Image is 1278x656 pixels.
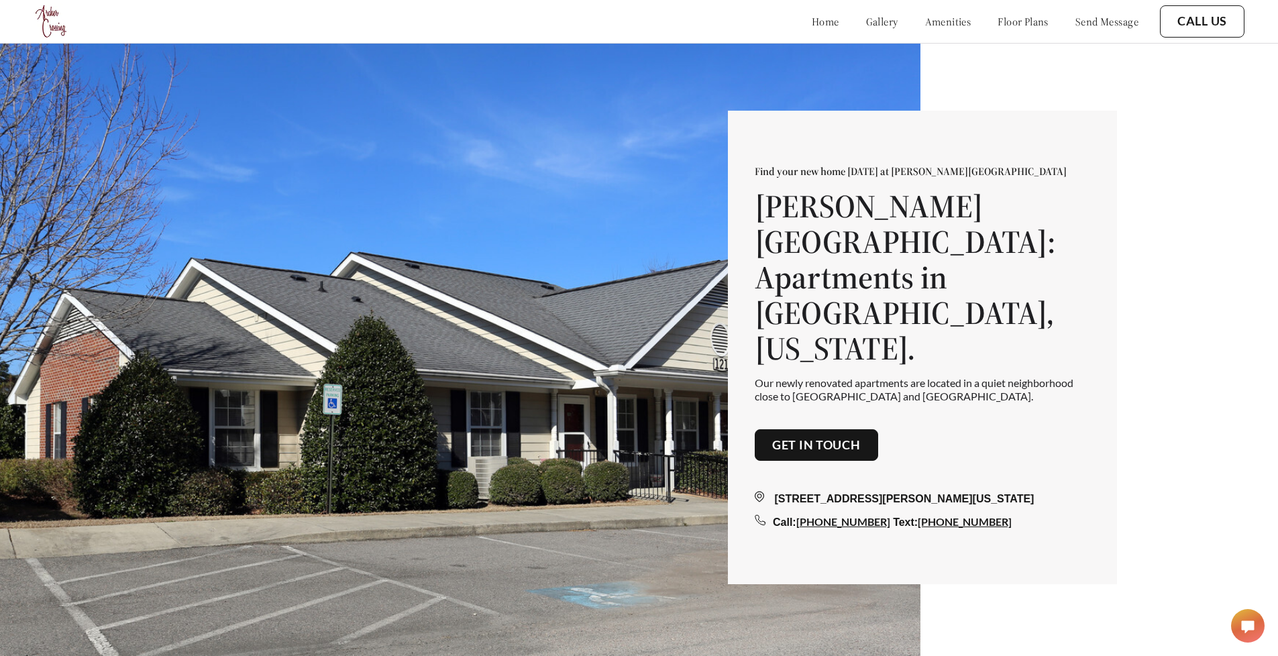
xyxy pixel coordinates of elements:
a: home [812,15,839,28]
button: Call Us [1160,5,1244,38]
p: Our newly renovated apartments are located in a quiet neighborhood close to [GEOGRAPHIC_DATA] and... [755,376,1090,402]
span: Call: [773,516,796,528]
a: gallery [866,15,898,28]
a: [PHONE_NUMBER] [918,515,1012,528]
span: Text: [893,516,918,528]
h1: [PERSON_NAME][GEOGRAPHIC_DATA]: Apartments in [GEOGRAPHIC_DATA], [US_STATE]. [755,188,1090,366]
a: Call Us [1177,14,1227,29]
a: floor plans [998,15,1049,28]
a: send message [1075,15,1138,28]
a: amenities [925,15,971,28]
div: [STREET_ADDRESS][PERSON_NAME][US_STATE] [755,491,1090,507]
button: Get in touch [755,429,878,461]
img: logo.png [34,3,70,40]
p: Find your new home [DATE] at [PERSON_NAME][GEOGRAPHIC_DATA] [755,164,1090,178]
a: Get in touch [772,438,861,453]
a: [PHONE_NUMBER] [796,515,890,528]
